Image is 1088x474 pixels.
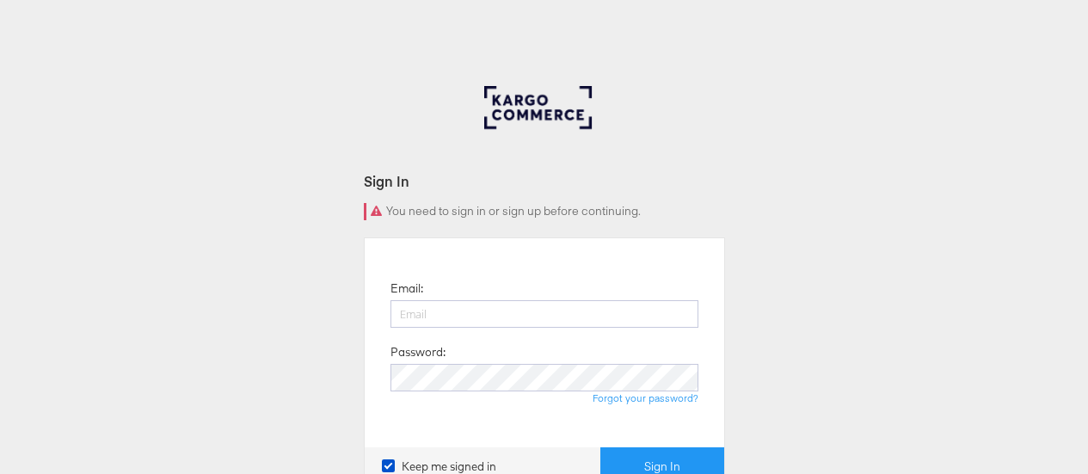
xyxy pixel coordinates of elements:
[593,391,698,404] a: Forgot your password?
[390,300,698,328] input: Email
[364,203,725,220] div: You need to sign in or sign up before continuing.
[390,344,446,360] label: Password:
[390,280,423,297] label: Email:
[364,171,725,191] div: Sign In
